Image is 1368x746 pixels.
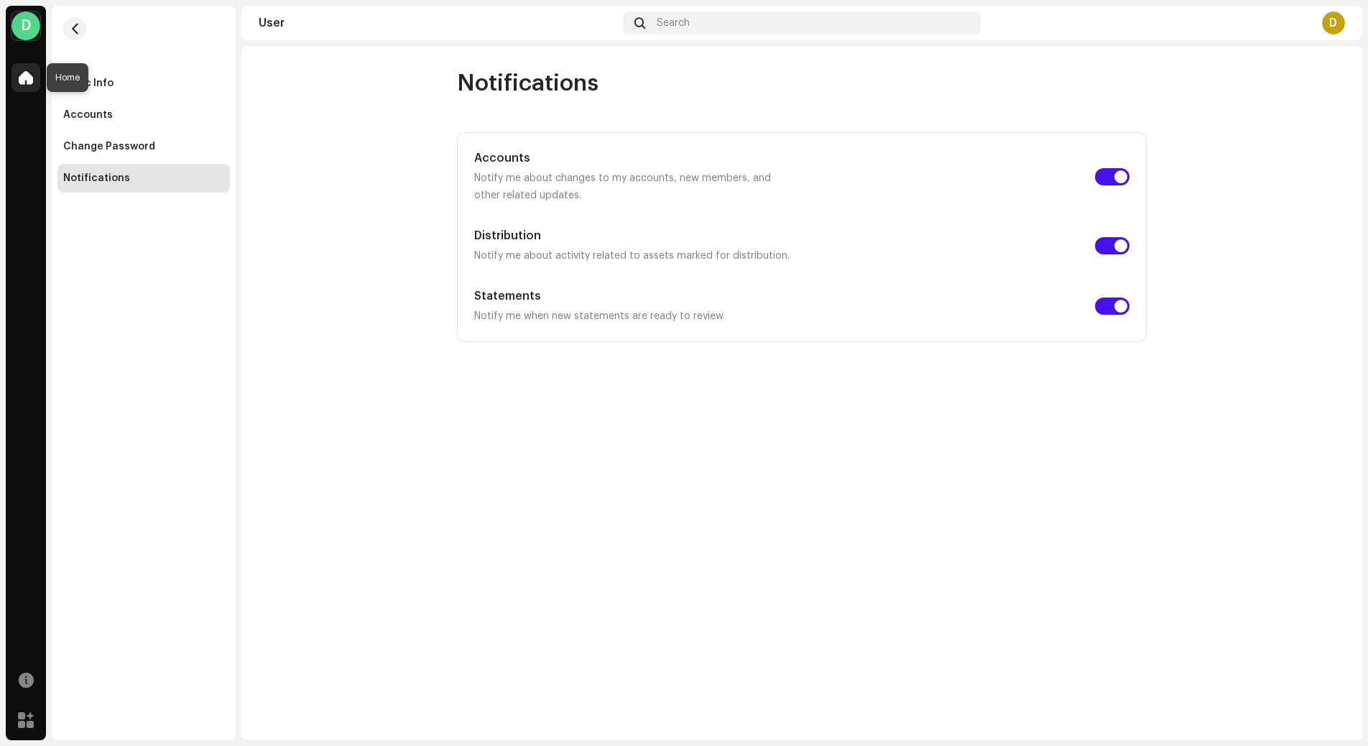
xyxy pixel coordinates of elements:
div: D [1322,11,1345,34]
re-m-nav-item: Notifications [57,164,230,193]
p: Notify me about activity related to assets marked for distribution. [474,247,796,264]
div: Basic Info [63,78,114,89]
span: Search [657,17,690,29]
div: Change Password [63,141,155,152]
h5: Statements [474,287,796,305]
re-m-nav-item: Basic Info [57,69,230,98]
h5: Accounts [474,149,796,167]
h5: Distribution [474,227,796,244]
div: Accounts [63,109,113,121]
re-m-nav-item: Accounts [57,101,230,129]
div: Notifications [63,172,130,184]
div: D [11,11,40,40]
div: User [259,17,617,29]
span: Notifications [457,69,598,98]
p: Notify me about changes to my accounts, new members, and other related updates. [474,170,796,204]
p: Notify me when new statements are ready to review. [474,308,796,325]
re-m-nav-item: Change Password [57,132,230,161]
